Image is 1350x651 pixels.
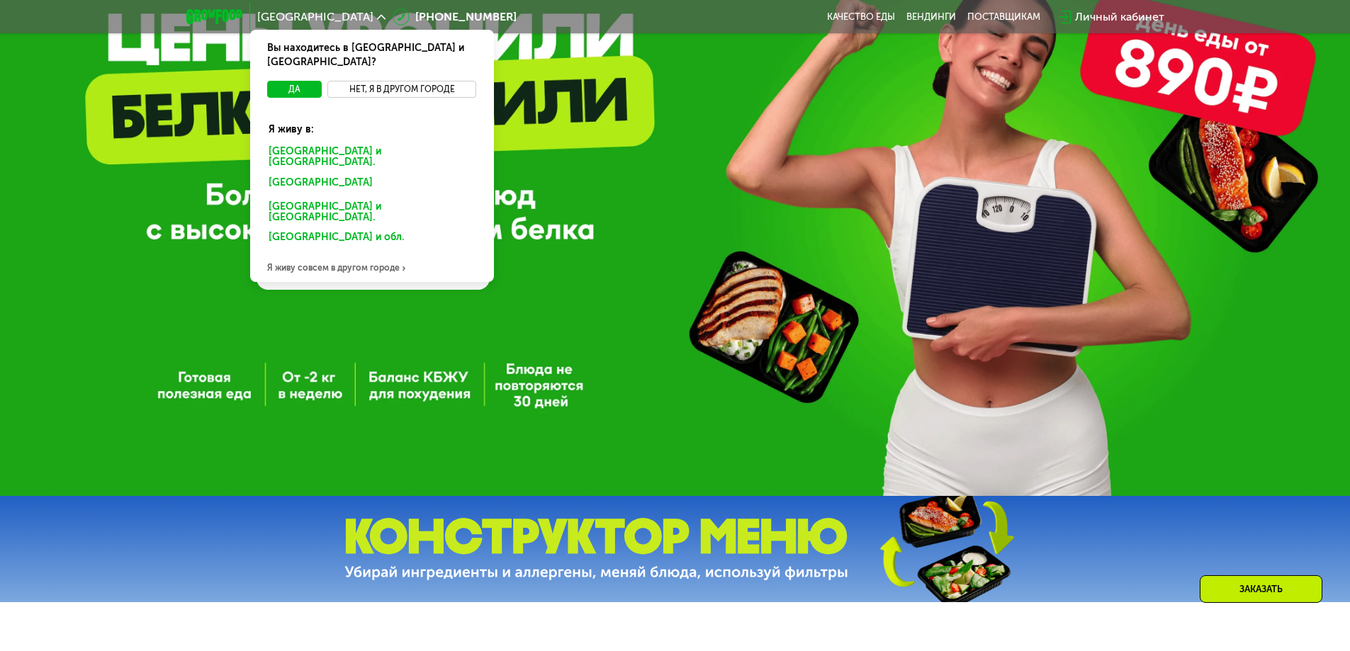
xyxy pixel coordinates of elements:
[1075,9,1164,26] div: Личный кабинет
[267,81,322,98] button: Да
[259,228,480,251] div: [GEOGRAPHIC_DATA] и обл.
[259,142,485,172] div: [GEOGRAPHIC_DATA] и [GEOGRAPHIC_DATA].
[327,81,477,98] button: Нет, я в другом городе
[393,9,517,26] a: [PHONE_NUMBER]
[906,11,956,23] a: Вендинги
[259,111,485,137] div: Я живу в:
[1200,575,1322,603] div: Заказать
[827,11,895,23] a: Качество еды
[259,198,485,227] div: [GEOGRAPHIC_DATA] и [GEOGRAPHIC_DATA].
[967,11,1040,23] div: поставщикам
[250,30,494,81] div: Вы находитесь в [GEOGRAPHIC_DATA] и [GEOGRAPHIC_DATA]?
[259,174,480,196] div: [GEOGRAPHIC_DATA]
[250,254,494,282] div: Я живу совсем в другом городе
[257,11,373,23] span: [GEOGRAPHIC_DATA]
